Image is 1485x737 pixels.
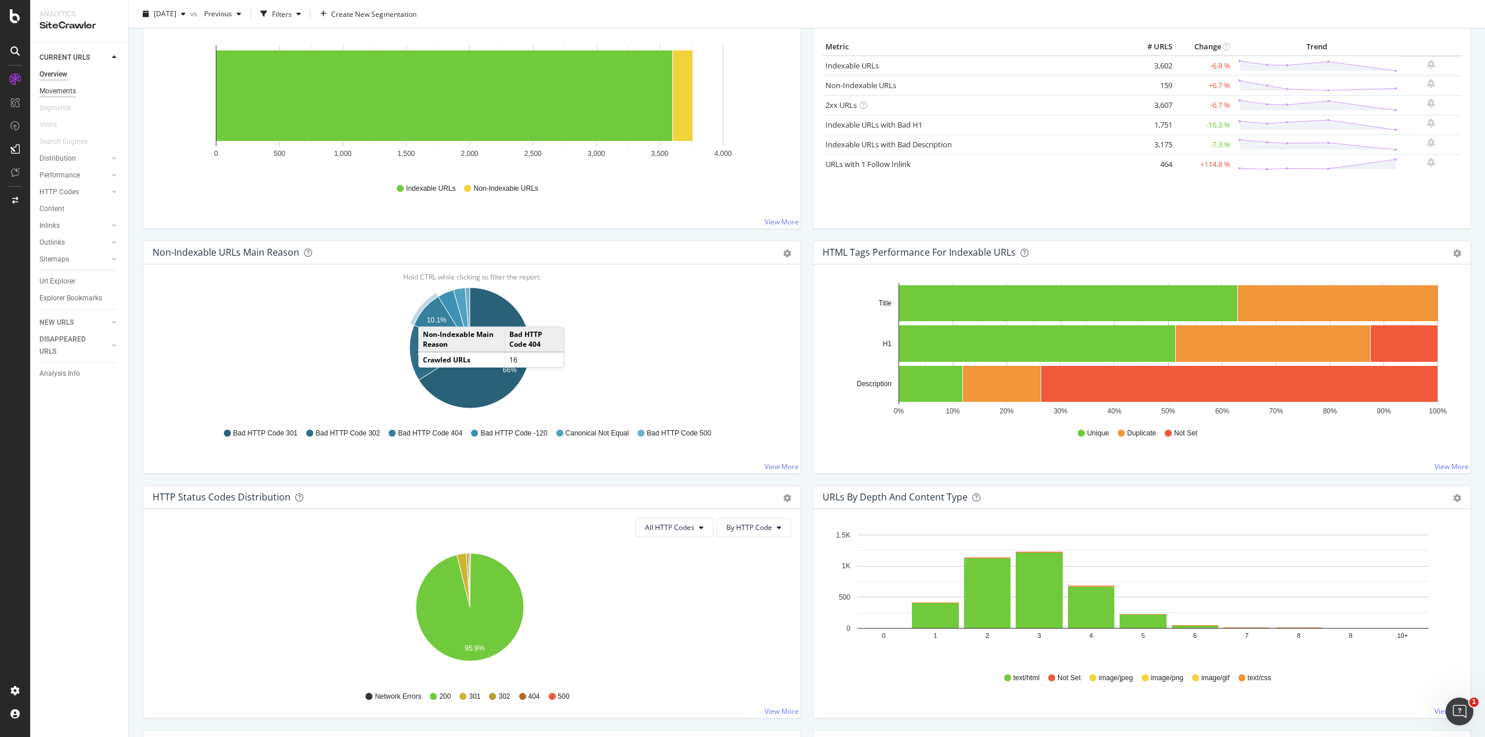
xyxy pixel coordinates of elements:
[825,100,857,110] a: 2xx URLs
[566,429,629,438] span: Canonical Not Equal
[946,407,959,415] text: 10%
[1427,158,1435,167] div: bell-plus
[825,159,911,169] a: URLs with 1 Follow Inlink
[1175,95,1233,115] td: -6.7 %
[1245,632,1248,639] text: 7
[1161,407,1175,415] text: 50%
[406,184,455,194] span: Indexable URLs
[39,169,108,181] a: Performance
[1013,673,1039,683] span: text/html
[39,68,67,81] div: Overview
[274,150,285,158] text: 500
[846,625,850,633] text: 0
[1087,429,1109,438] span: Unique
[825,80,896,90] a: Non-Indexable URLs
[647,429,711,438] span: Bad HTTP Code 500
[528,692,540,702] span: 404
[498,692,510,702] span: 302
[39,102,82,114] a: Segments
[1297,632,1301,639] text: 8
[153,38,787,173] div: A chart.
[39,317,108,329] a: NEW URLS
[39,253,108,266] a: Sitemaps
[39,292,120,304] a: Explorer Bookmarks
[39,292,102,304] div: Explorer Bookmarks
[39,9,119,19] div: Analytics
[1129,75,1175,95] td: 159
[39,368,80,380] div: Analysis Info
[651,150,668,158] text: 3,500
[439,692,451,702] span: 200
[1129,56,1175,76] td: 3,602
[1174,429,1197,438] span: Not Set
[1129,135,1175,154] td: 3,175
[1435,462,1469,471] a: View More
[1233,38,1400,56] th: Trend
[1141,632,1144,639] text: 5
[1099,673,1133,683] span: image/jpeg
[1175,56,1233,76] td: -6.8 %
[233,429,298,438] span: Bad HTTP Code 301
[39,275,75,288] div: Url Explorer
[334,150,352,158] text: 1,000
[765,217,799,227] a: View More
[765,706,799,716] a: View More
[823,38,1129,56] th: Metric
[316,5,421,23] button: Create New Segmentation
[154,9,176,19] span: 2025 Aug. 21st
[1349,632,1352,639] text: 9
[469,692,480,702] span: 301
[1397,632,1408,639] text: 10+
[505,352,564,367] td: 16
[1446,698,1473,725] iframe: Intercom live chat
[505,327,564,352] td: Bad HTTP Code 404
[39,220,60,232] div: Inlinks
[480,429,547,438] span: Bad HTTP Code -120
[1323,407,1337,415] text: 80%
[823,528,1457,662] svg: A chart.
[714,150,731,158] text: 4,000
[1175,75,1233,95] td: +6.7 %
[138,5,190,23] button: [DATE]
[558,692,570,702] span: 500
[524,150,542,158] text: 2,500
[1151,673,1183,683] span: image/png
[39,186,108,198] a: HTTP Codes
[153,546,787,681] svg: A chart.
[1427,99,1435,108] div: bell-plus
[461,150,478,158] text: 2,000
[331,9,416,19] span: Create New Segmentation
[427,316,447,324] text: 10.1%
[1175,115,1233,135] td: -16.3 %
[1453,249,1461,257] div: gear
[397,150,415,158] text: 1,500
[588,150,605,158] text: 3,000
[39,153,76,165] div: Distribution
[1129,115,1175,135] td: 1,751
[316,429,380,438] span: Bad HTTP Code 302
[398,429,462,438] span: Bad HTTP Code 404
[465,644,484,652] text: 95.9%
[823,246,1016,258] div: HTML Tags Performance for Indexable URLs
[419,352,505,367] td: Crawled URLs
[1469,698,1479,707] span: 1
[39,119,57,131] div: Visits
[823,283,1457,417] svg: A chart.
[825,139,952,150] a: Indexable URLs with Bad Description
[190,9,200,19] span: vs
[503,366,517,374] text: 66%
[1193,632,1197,639] text: 6
[1201,673,1230,683] span: image/gif
[716,518,791,537] button: By HTTP Code
[39,368,120,380] a: Analysis Info
[214,150,218,158] text: 0
[825,60,879,71] a: Indexable URLs
[842,562,850,570] text: 1K
[1435,706,1469,716] a: View More
[39,85,120,97] a: Movements
[39,253,69,266] div: Sitemaps
[39,333,108,358] a: DISAPPEARED URLS
[882,632,885,639] text: 0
